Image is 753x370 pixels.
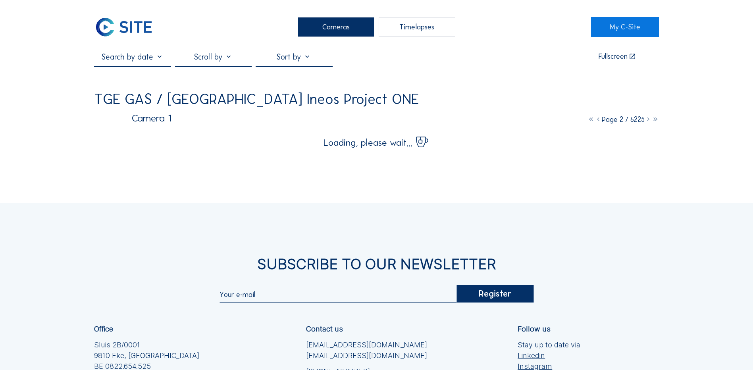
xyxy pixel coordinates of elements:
[220,290,457,299] input: Your e-mail
[306,326,343,333] div: Contact us
[599,53,628,60] div: Fullscreen
[602,115,645,124] span: Page 2 / 6225
[306,350,427,361] a: [EMAIL_ADDRESS][DOMAIN_NAME]
[94,17,153,37] img: C-SITE Logo
[324,138,412,148] span: Loading, please wait...
[591,17,659,37] a: My C-Site
[457,285,533,303] div: Register
[94,113,171,123] div: Camera 1
[379,17,455,37] div: Timelapses
[94,92,419,106] div: TGE GAS / [GEOGRAPHIC_DATA] Ineos Project ONE
[306,339,427,350] a: [EMAIL_ADDRESS][DOMAIN_NAME]
[94,17,162,37] a: C-SITE Logo
[298,17,374,37] div: Cameras
[518,350,580,361] a: Linkedin
[518,326,551,333] div: Follow us
[94,326,113,333] div: Office
[94,257,659,271] div: Subscribe to our newsletter
[94,52,171,62] input: Search by date 󰅀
